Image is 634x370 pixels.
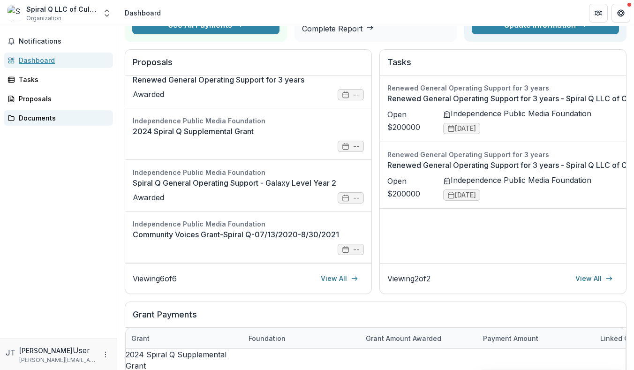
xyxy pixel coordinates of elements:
[315,271,364,286] a: View All
[19,38,109,45] span: Notifications
[73,345,90,356] p: User
[26,4,97,14] div: Spiral Q LLC of CultureWorks Greater [GEOGRAPHIC_DATA]
[570,271,619,286] a: View All
[360,333,447,343] div: Grant amount awarded
[19,113,106,123] div: Documents
[133,177,364,189] a: Spiral Q General Operating Support - Galaxy Level Year 2
[19,356,96,364] p: [PERSON_NAME][EMAIL_ADDRESS][DOMAIN_NAME]
[477,328,595,348] div: Payment Amount
[302,24,374,33] a: Complete Report
[126,328,243,348] div: Grant
[133,57,364,75] h2: Proposals
[6,347,15,358] div: Jennifer Turnbull
[611,4,630,23] button: Get Help
[19,94,106,104] div: Proposals
[19,55,106,65] div: Dashboard
[133,229,364,240] a: Community Voices Grant-Spiral Q-07/13/2020-8/30/2021
[19,346,73,355] p: [PERSON_NAME]
[19,75,106,84] div: Tasks
[100,349,111,360] button: More
[133,273,177,284] p: Viewing 6 of 6
[477,333,544,343] div: Payment Amount
[4,72,113,87] a: Tasks
[133,310,619,327] h2: Grant Payments
[100,4,113,23] button: Open entity switcher
[4,34,113,49] button: Notifications
[243,328,360,348] div: Foundation
[360,328,477,348] div: Grant amount awarded
[8,6,23,21] img: Spiral Q LLC of CultureWorks Greater Philadelphia
[121,6,165,20] nav: breadcrumb
[387,273,430,284] p: Viewing 2 of 2
[26,14,61,23] span: Organization
[125,8,161,18] div: Dashboard
[4,110,113,126] a: Documents
[4,91,113,106] a: Proposals
[589,4,608,23] button: Partners
[133,126,364,137] a: 2024 Spiral Q Supplemental Grant
[133,74,364,85] a: Renewed General Operating Support for 3 years
[4,53,113,68] a: Dashboard
[387,57,619,75] h2: Tasks
[243,333,291,343] div: Foundation
[126,333,155,343] div: Grant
